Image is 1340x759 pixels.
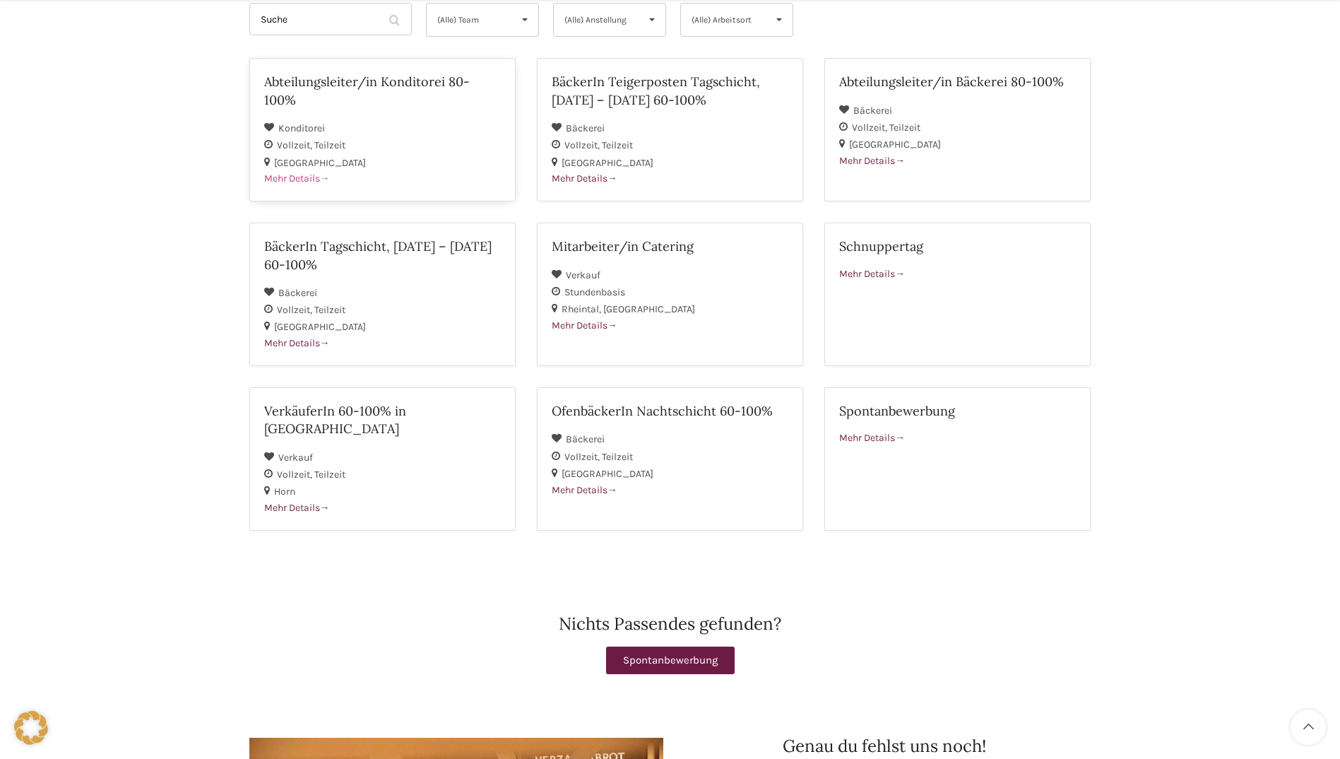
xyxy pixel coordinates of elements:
h2: BäckerIn Teigerposten Tagschicht, [DATE] – [DATE] 60-100% [552,73,788,108]
a: BäckerIn Teigerposten Tagschicht, [DATE] – [DATE] 60-100% Bäckerei Vollzeit Teilzeit [GEOGRAPHIC_... [537,58,803,201]
span: ▾ [766,4,793,36]
span: Bäckerei [278,287,317,299]
span: Vollzeit [277,304,314,316]
h2: Schnuppertag [839,237,1076,255]
span: (Alle) Team [437,4,504,36]
input: Suche [249,3,412,35]
span: [GEOGRAPHIC_DATA] [562,468,653,480]
a: OfenbäckerIn Nachtschicht 60-100% Bäckerei Vollzeit Teilzeit [GEOGRAPHIC_DATA] Mehr Details [537,387,803,531]
a: Spontanbewerbung Mehr Details [824,387,1091,531]
span: Vollzeit [852,122,889,134]
span: Vollzeit [564,451,602,463]
span: Vollzeit [277,469,314,481]
span: Teilzeit [602,451,633,463]
span: ▾ [511,4,538,36]
span: Teilzeit [314,139,345,151]
span: Teilzeit [314,304,345,316]
a: Scroll to top button [1291,710,1326,745]
a: Abteilungsleiter/in Konditorei 80-100% Konditorei Vollzeit Teilzeit [GEOGRAPHIC_DATA] Mehr Details [249,58,516,201]
span: Stundenbasis [564,286,625,298]
h2: Nichts Passendes gefunden? [249,616,1091,632]
h2: Abteilungsleiter/in Konditorei 80-100% [264,73,501,108]
span: Mehr Details [264,172,330,184]
span: Mehr Details [839,432,905,444]
span: Bäckerei [566,122,605,134]
span: (Alle) Arbeitsort [692,4,759,36]
span: Konditorei [278,122,325,134]
span: ▾ [639,4,665,36]
span: [GEOGRAPHIC_DATA] [274,321,366,333]
h2: Spontanbewerbung [839,402,1076,420]
h2: Abteilungsleiter/in Bäckerei 80-100% [839,73,1076,90]
span: [GEOGRAPHIC_DATA] [274,157,366,169]
span: Mehr Details [552,319,617,331]
span: Mehr Details [552,484,617,496]
span: Mehr Details [264,502,330,514]
a: Schnuppertag Mehr Details [824,223,1091,366]
span: Mehr Details [839,155,905,167]
span: Teilzeit [314,469,345,481]
span: Teilzeit [889,122,920,134]
span: [GEOGRAPHIC_DATA] [603,303,695,315]
span: Bäckerei [853,105,892,117]
span: [GEOGRAPHIC_DATA] [849,139,941,151]
h2: Mitarbeiter/in Catering [552,237,788,255]
span: Teilzeit [602,139,633,151]
h2: VerkäuferIn 60-100% in [GEOGRAPHIC_DATA] [264,402,501,437]
h2: Genau du fehlst uns noch! [677,738,1091,755]
a: Spontanbewerbung [606,647,735,674]
h2: BäckerIn Tagschicht, [DATE] – [DATE] 60-100% [264,237,501,273]
span: Mehr Details [839,268,905,280]
span: Verkauf [278,452,313,464]
span: [GEOGRAPHIC_DATA] [562,157,653,169]
a: Mitarbeiter/in Catering Verkauf Stundenbasis Rheintal [GEOGRAPHIC_DATA] Mehr Details [537,223,803,366]
h2: OfenbäckerIn Nachtschicht 60-100% [552,402,788,420]
span: Horn [274,486,295,498]
span: Mehr Details [552,172,617,184]
span: Spontanbewerbung [623,655,718,666]
span: (Alle) Anstellung [564,4,632,36]
span: Bäckerei [566,433,605,445]
span: Vollzeit [564,139,602,151]
span: Vollzeit [277,139,314,151]
a: Abteilungsleiter/in Bäckerei 80-100% Bäckerei Vollzeit Teilzeit [GEOGRAPHIC_DATA] Mehr Details [824,58,1091,201]
span: Rheintal [562,303,603,315]
span: Verkauf [566,269,600,281]
a: VerkäuferIn 60-100% in [GEOGRAPHIC_DATA] Verkauf Vollzeit Teilzeit Horn Mehr Details [249,387,516,531]
a: BäckerIn Tagschicht, [DATE] – [DATE] 60-100% Bäckerei Vollzeit Teilzeit [GEOGRAPHIC_DATA] Mehr De... [249,223,516,366]
span: Mehr Details [264,337,330,349]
